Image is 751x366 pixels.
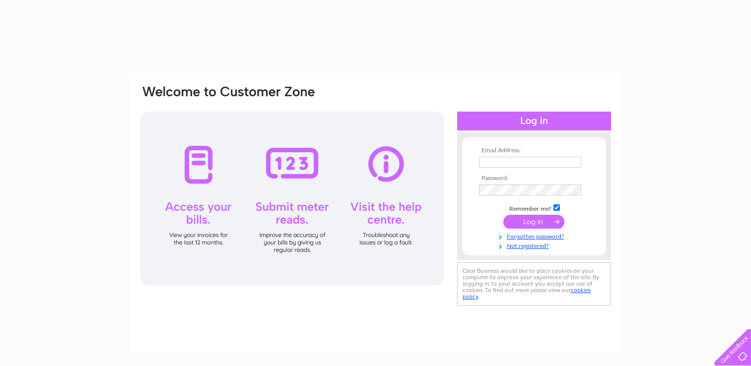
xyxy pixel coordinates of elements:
a: Forgotten password? [479,231,592,241]
th: Password: [477,175,592,182]
th: Email Address: [477,147,592,154]
a: cookies policy [463,287,591,300]
a: Not registered? [479,241,592,250]
div: Clear Business would like to place cookies on your computer to improve your experience of the sit... [457,262,611,305]
input: Submit [503,215,564,229]
td: Remember me? [477,203,592,213]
